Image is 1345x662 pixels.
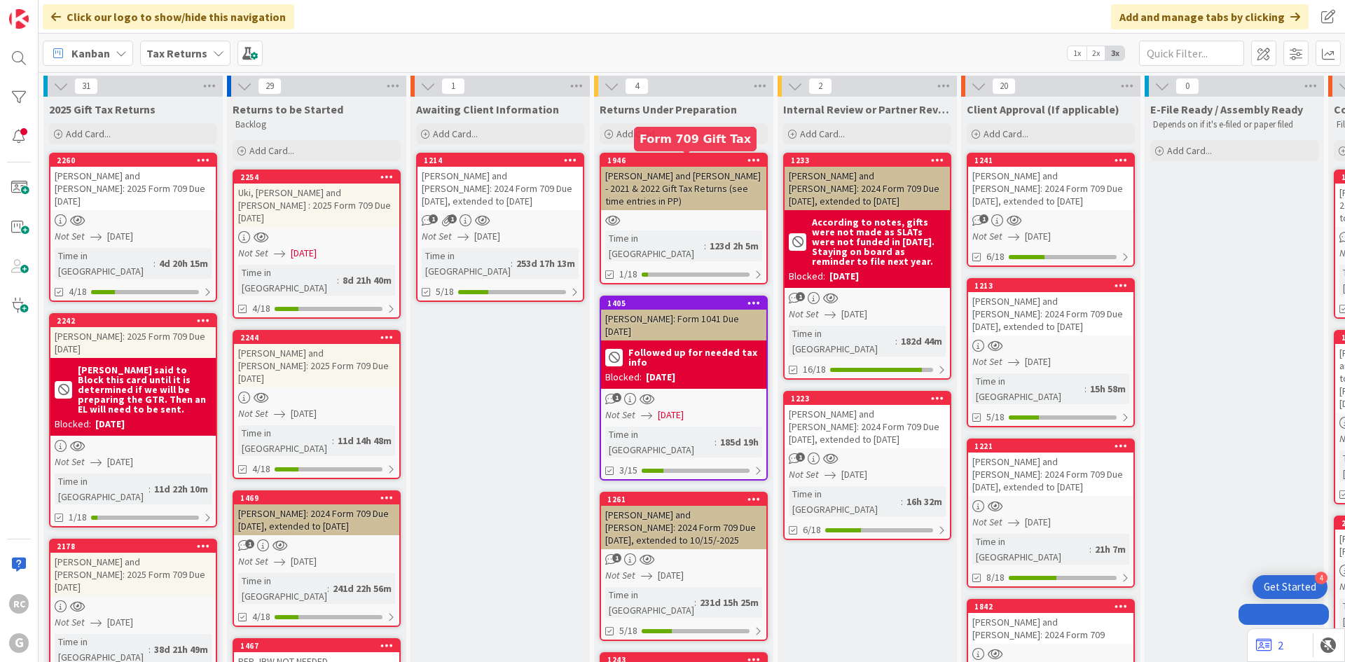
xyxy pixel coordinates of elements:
[50,553,216,596] div: [PERSON_NAME] and [PERSON_NAME]: 2025 Form 709 Due [DATE]
[422,248,511,279] div: Time in [GEOGRAPHIC_DATA]
[625,78,649,95] span: 4
[605,427,715,457] div: Time in [GEOGRAPHIC_DATA]
[789,308,819,320] i: Not Set
[619,463,637,478] span: 3/15
[418,154,583,210] div: 1214[PERSON_NAME] and [PERSON_NAME]: 2024 Form 709 Due [DATE], extended to [DATE]
[601,493,766,506] div: 1261
[66,127,111,140] span: Add Card...
[601,493,766,549] div: 1261[PERSON_NAME] and [PERSON_NAME]: 2024 Form 709 Due [DATE], extended to 10/15/-2025
[1253,575,1327,599] div: Open Get Started checklist, remaining modules: 4
[601,506,766,549] div: [PERSON_NAME] and [PERSON_NAME]: 2024 Form 709 Due [DATE], extended to 10/15/-2025
[107,615,133,630] span: [DATE]
[605,408,635,421] i: Not Set
[240,172,399,182] div: 2254
[49,102,156,116] span: 2025 Gift Tax Returns
[979,214,988,223] span: 1
[50,154,216,210] div: 2260[PERSON_NAME] and [PERSON_NAME]: 2025 Form 709 Due [DATE]
[146,46,207,60] b: Tax Returns
[968,613,1133,644] div: [PERSON_NAME] and [PERSON_NAME]: 2024 Form 709
[789,468,819,481] i: Not Set
[1025,354,1051,369] span: [DATE]
[974,281,1133,291] div: 1213
[967,102,1119,116] span: Client Approval (If applicable)
[291,246,317,261] span: [DATE]
[1264,580,1316,594] div: Get Started
[234,331,399,344] div: 2244
[149,642,151,657] span: :
[968,292,1133,336] div: [PERSON_NAME] and [PERSON_NAME]: 2024 Form 709 Due [DATE], extended to [DATE]
[992,78,1016,95] span: 20
[605,230,704,261] div: Time in [GEOGRAPHIC_DATA]
[418,154,583,167] div: 1214
[789,269,825,284] div: Blocked:
[329,581,395,596] div: 241d 22h 56m
[69,284,87,299] span: 4/18
[601,297,766,340] div: 1405[PERSON_NAME]: Form 1041 Due [DATE]
[441,78,465,95] span: 1
[812,217,946,266] b: According to notes, gifts were not made as SLATs were not funded in [DATE]. Staying on board as r...
[808,78,832,95] span: 2
[238,425,332,456] div: Time in [GEOGRAPHIC_DATA]
[605,370,642,385] div: Blocked:
[968,154,1133,210] div: 1241[PERSON_NAME] and [PERSON_NAME]: 2024 Form 709 Due [DATE], extended to [DATE]
[1087,381,1129,396] div: 15h 58m
[258,78,282,95] span: 29
[903,494,946,509] div: 16h 32m
[9,594,29,614] div: RC
[658,568,684,583] span: [DATE]
[789,486,901,517] div: Time in [GEOGRAPHIC_DATA]
[619,267,637,282] span: 1/18
[327,581,329,596] span: :
[50,167,216,210] div: [PERSON_NAME] and [PERSON_NAME]: 2025 Form 709 Due [DATE]
[803,362,826,377] span: 16/18
[600,102,737,116] span: Returns Under Preparation
[605,569,635,581] i: Not Set
[1139,41,1244,66] input: Quick Filter...
[234,171,399,184] div: 2254
[968,440,1133,496] div: 1221[PERSON_NAME] and [PERSON_NAME]: 2024 Form 709 Due [DATE], extended to [DATE]
[658,408,684,422] span: [DATE]
[986,249,1005,264] span: 6/18
[789,326,895,357] div: Time in [GEOGRAPHIC_DATA]
[50,315,216,327] div: 2242
[640,132,751,146] h5: Form 709 Gift Tax
[156,256,212,271] div: 4d 20h 15m
[234,504,399,535] div: [PERSON_NAME]: 2024 Form 709 Due [DATE], extended to [DATE]
[612,393,621,402] span: 1
[601,154,766,210] div: 1946[PERSON_NAME] and [PERSON_NAME] - 2021 & 2022 Gift Tax Returns (see time entries in PP)
[55,248,153,279] div: Time in [GEOGRAPHIC_DATA]
[332,433,334,448] span: :
[785,167,950,210] div: [PERSON_NAME] and [PERSON_NAME]: 2024 Form 709 Due [DATE], extended to [DATE]
[238,407,268,420] i: Not Set
[55,417,91,432] div: Blocked:
[233,102,343,116] span: Returns to be Started
[968,440,1133,453] div: 1221
[785,154,950,167] div: 1233
[57,542,216,551] div: 2178
[972,373,1084,404] div: Time in [GEOGRAPHIC_DATA]
[968,167,1133,210] div: [PERSON_NAME] and [PERSON_NAME]: 2024 Form 709 Due [DATE], extended to [DATE]
[474,229,500,244] span: [DATE]
[436,284,454,299] span: 5/18
[71,45,110,62] span: Kanban
[972,516,1002,528] i: Not Set
[986,570,1005,585] span: 8/18
[1150,102,1303,116] span: E-File Ready / Assembly Ready
[895,333,897,349] span: :
[1111,4,1309,29] div: Add and manage tabs by clicking
[511,256,513,271] span: :
[240,493,399,503] div: 1469
[50,540,216,596] div: 2178[PERSON_NAME] and [PERSON_NAME]: 2025 Form 709 Due [DATE]
[50,154,216,167] div: 2260
[628,347,762,367] b: Followed up for needed tax info
[972,355,1002,368] i: Not Set
[704,238,706,254] span: :
[151,481,212,497] div: 11d 22h 10m
[841,467,867,482] span: [DATE]
[234,640,399,652] div: 1467
[252,301,270,316] span: 4/18
[153,256,156,271] span: :
[607,298,766,308] div: 1405
[901,494,903,509] span: :
[149,481,151,497] span: :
